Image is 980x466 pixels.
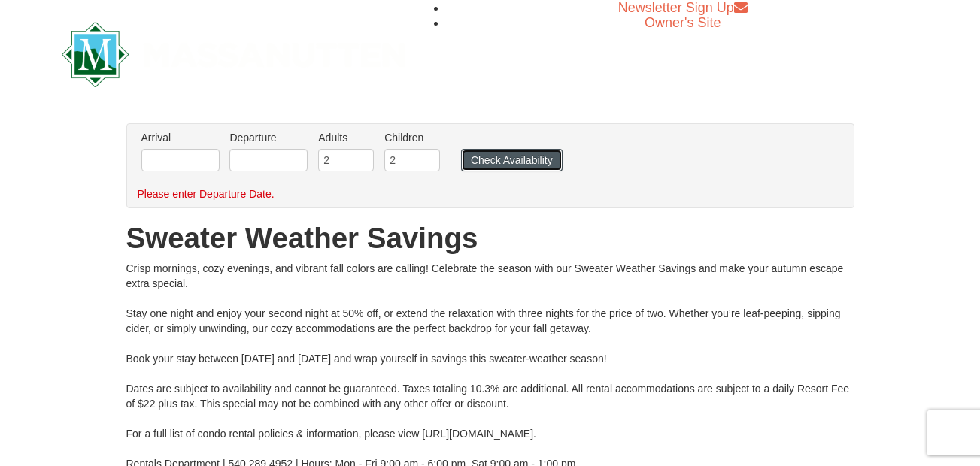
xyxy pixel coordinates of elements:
[645,15,721,30] a: Owner's Site
[141,130,220,145] label: Arrival
[138,186,827,201] div: Please enter Departure Date.
[384,130,440,145] label: Children
[62,35,406,70] a: Massanutten Resort
[461,149,563,171] button: Check Availability
[229,130,308,145] label: Departure
[126,223,854,253] h1: Sweater Weather Savings
[62,22,406,87] img: Massanutten Resort Logo
[318,130,374,145] label: Adults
